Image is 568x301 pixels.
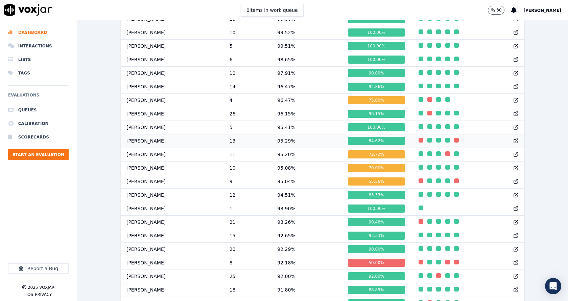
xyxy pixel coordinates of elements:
[224,215,272,229] td: 21
[121,107,224,121] td: [PERSON_NAME]
[224,270,272,283] td: 25
[224,202,272,215] td: 1
[272,188,342,202] td: 94.51 %
[272,161,342,175] td: 95.08 %
[121,80,224,93] td: [PERSON_NAME]
[224,148,272,161] td: 11
[348,218,405,226] div: 90.48 %
[224,121,272,134] td: 5
[224,242,272,256] td: 20
[496,7,501,13] p: 30
[121,148,224,161] td: [PERSON_NAME]
[121,215,224,229] td: [PERSON_NAME]
[272,148,342,161] td: 95.20 %
[272,229,342,242] td: 92.65 %
[348,164,405,172] div: 70.00 %
[224,66,272,80] td: 10
[241,4,304,17] button: 0items in work queue
[121,53,224,66] td: [PERSON_NAME]
[272,66,342,80] td: 97.91 %
[8,130,69,144] a: Scorecards
[272,242,342,256] td: 92.29 %
[523,6,568,14] button: [PERSON_NAME]
[121,202,224,215] td: [PERSON_NAME]
[272,270,342,283] td: 92.00 %
[224,80,272,93] td: 14
[348,123,405,131] div: 100.00 %
[348,150,405,158] div: 72.73 %
[121,134,224,148] td: [PERSON_NAME]
[8,66,69,80] a: Tags
[272,39,342,53] td: 99.51 %
[488,6,504,15] button: 30
[348,56,405,64] div: 100.00 %
[224,93,272,107] td: 4
[348,69,405,77] div: 90.00 %
[224,229,272,242] td: 15
[348,232,405,240] div: 93.33 %
[488,6,511,15] button: 30
[272,80,342,93] td: 96.47 %
[121,39,224,53] td: [PERSON_NAME]
[224,134,272,148] td: 13
[28,285,54,290] p: 2025 Voxjar
[348,205,405,213] div: 100.00 %
[272,121,342,134] td: 95.41 %
[272,256,342,270] td: 92.18 %
[121,93,224,107] td: [PERSON_NAME]
[272,175,342,188] td: 95.04 %
[545,278,561,294] div: Open Intercom Messenger
[121,175,224,188] td: [PERSON_NAME]
[121,26,224,39] td: [PERSON_NAME]
[348,28,405,37] div: 100.00 %
[25,292,33,297] button: TOS
[8,263,69,274] button: Report a Bug
[35,292,52,297] button: Privacy
[121,229,224,242] td: [PERSON_NAME]
[224,26,272,39] td: 10
[272,202,342,215] td: 93.90 %
[121,161,224,175] td: [PERSON_NAME]
[224,107,272,121] td: 26
[272,93,342,107] td: 96.47 %
[224,283,272,297] td: 18
[121,270,224,283] td: [PERSON_NAME]
[224,175,272,188] td: 9
[224,188,272,202] td: 12
[272,107,342,121] td: 96.15 %
[348,259,405,267] div: 50.00 %
[224,161,272,175] td: 10
[224,53,272,66] td: 6
[8,103,69,117] a: Queues
[272,53,342,66] td: 98.65 %
[348,110,405,118] div: 96.15 %
[224,39,272,53] td: 5
[121,283,224,297] td: [PERSON_NAME]
[348,83,405,91] div: 92.86 %
[121,66,224,80] td: [PERSON_NAME]
[8,39,69,53] a: Interactions
[121,242,224,256] td: [PERSON_NAME]
[348,177,405,186] div: 55.56 %
[272,283,342,297] td: 91.80 %
[348,137,405,145] div: 84.62 %
[121,188,224,202] td: [PERSON_NAME]
[348,286,405,294] div: 88.89 %
[348,245,405,253] div: 90.00 %
[121,121,224,134] td: [PERSON_NAME]
[348,272,405,280] div: 92.00 %
[8,26,69,39] a: Dashboard
[272,215,342,229] td: 93.26 %
[523,8,561,13] span: [PERSON_NAME]
[8,53,69,66] a: Lists
[8,149,69,160] button: Start an Evaluation
[8,117,69,130] a: Calibration
[348,191,405,199] div: 83.33 %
